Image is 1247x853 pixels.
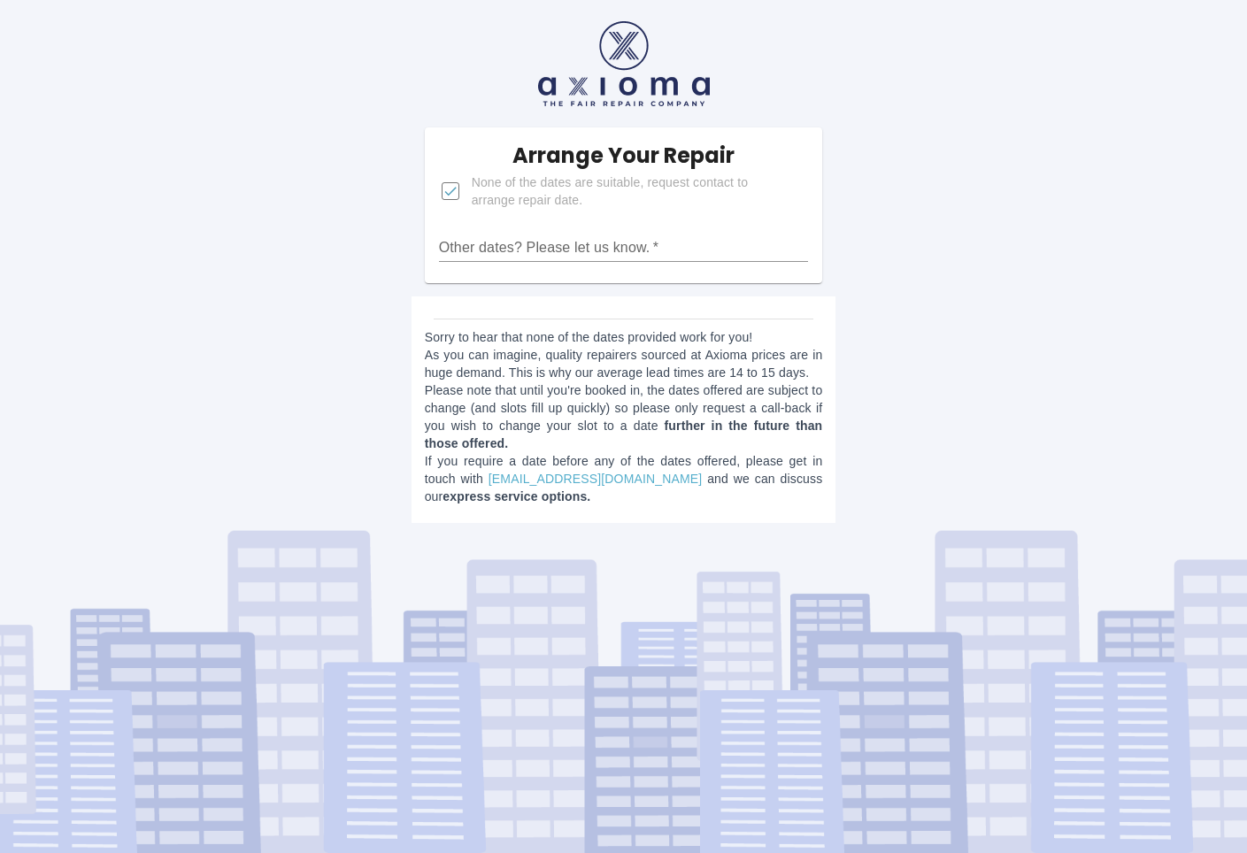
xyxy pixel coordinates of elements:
[489,472,702,486] a: [EMAIL_ADDRESS][DOMAIN_NAME]
[425,328,823,505] p: Sorry to hear that none of the dates provided work for you! As you can imagine, quality repairers...
[512,142,735,170] h5: Arrange Your Repair
[472,173,795,209] span: None of the dates are suitable, request contact to arrange repair date.
[538,21,710,106] img: axioma
[443,489,590,503] b: express service options.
